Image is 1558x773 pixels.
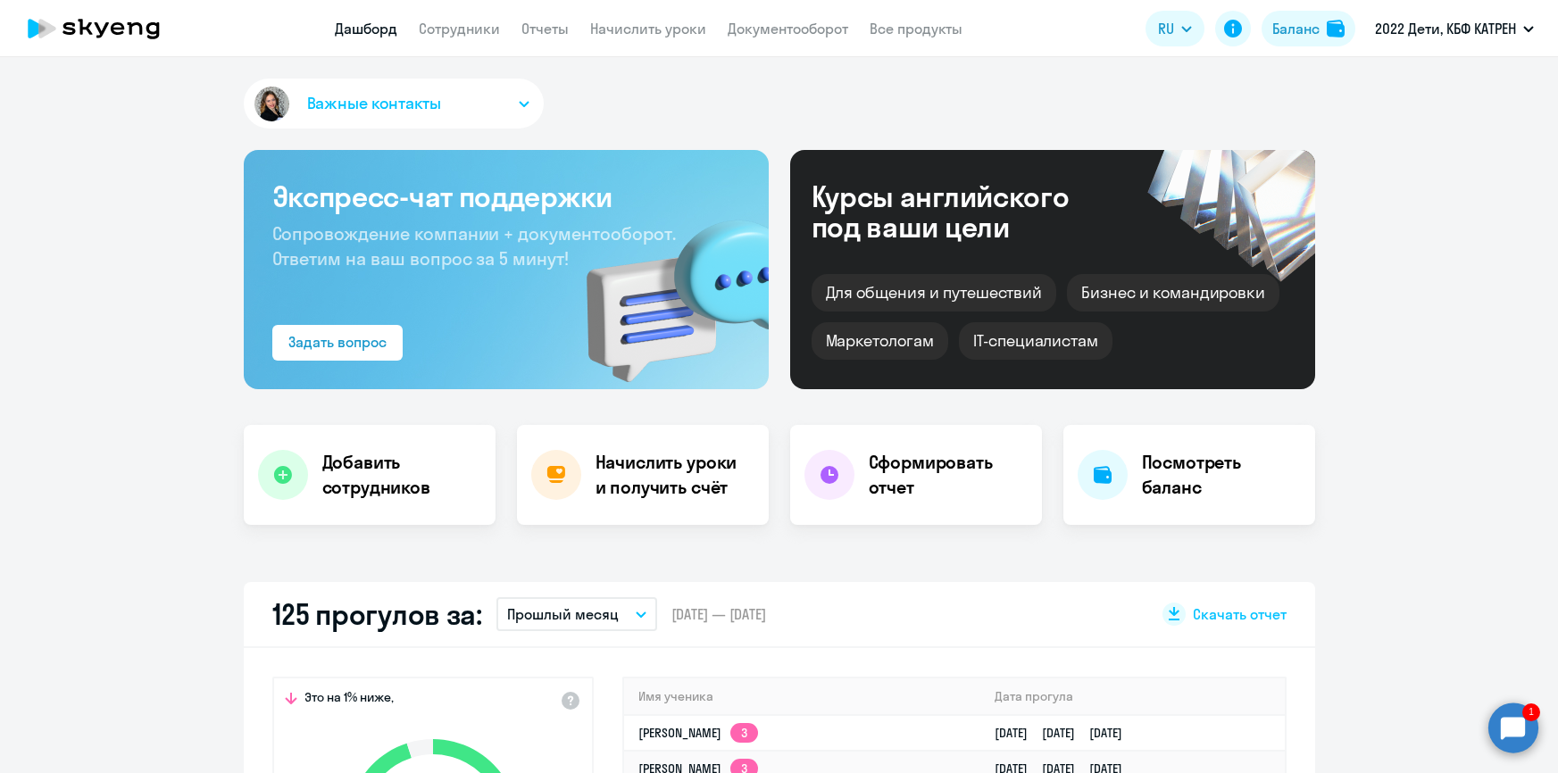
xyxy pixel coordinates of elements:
[307,92,441,115] span: Важные контакты
[1146,11,1204,46] button: RU
[419,20,500,37] a: Сотрудники
[812,181,1117,242] div: Курсы английского под ваши цели
[869,450,1028,500] h4: Сформировать отчет
[812,322,948,360] div: Маркетологам
[590,20,706,37] a: Начислить уроки
[596,450,751,500] h4: Начислить уроки и получить счёт
[638,725,758,741] a: [PERSON_NAME]3
[561,188,769,389] img: bg-img
[980,678,1285,715] th: Дата прогула
[1067,274,1279,312] div: Бизнес и командировки
[244,79,544,129] button: Важные контакты
[272,596,482,632] h2: 125 прогулов за:
[870,20,962,37] a: Все продукты
[335,20,397,37] a: Дашборд
[728,20,848,37] a: Документооборот
[1158,18,1174,39] span: RU
[251,83,293,125] img: avatar
[521,20,569,37] a: Отчеты
[995,725,1137,741] a: [DATE][DATE][DATE]
[272,222,676,270] span: Сопровождение компании + документооборот. Ответим на ваш вопрос за 5 минут!
[1366,7,1543,50] button: 2022 Дети, КБФ КАТРЕН
[1375,18,1516,39] p: 2022 Дети, КБФ КАТРЕН
[507,603,619,625] p: Прошлый месяц
[272,325,403,361] button: Задать вопрос
[959,322,1112,360] div: IT-специалистам
[1142,450,1301,500] h4: Посмотреть баланс
[730,723,758,743] app-skyeng-badge: 3
[671,604,766,624] span: [DATE] — [DATE]
[1327,20,1345,37] img: balance
[288,331,387,353] div: Задать вопрос
[304,689,394,711] span: Это на 1% ниже,
[624,678,980,715] th: Имя ученика
[272,179,740,214] h3: Экспресс-чат поддержки
[1193,604,1287,624] span: Скачать отчет
[322,450,481,500] h4: Добавить сотрудников
[1262,11,1355,46] button: Балансbalance
[1272,18,1320,39] div: Баланс
[812,274,1057,312] div: Для общения и путешествий
[496,597,657,631] button: Прошлый месяц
